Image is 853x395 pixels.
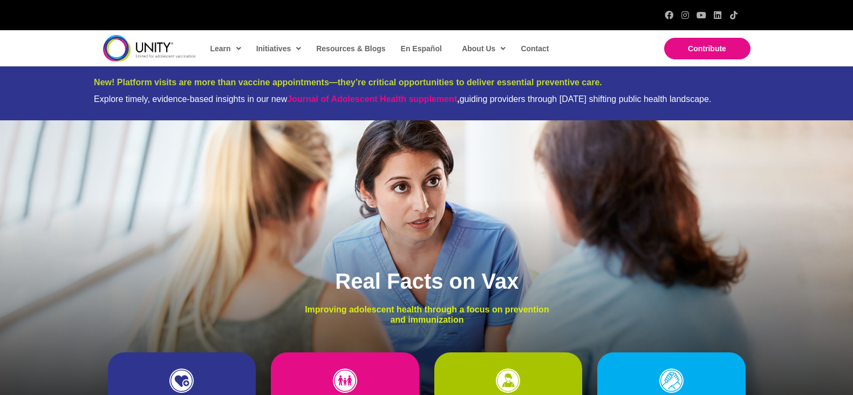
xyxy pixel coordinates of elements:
[256,40,302,57] span: Initiatives
[521,44,549,53] span: Contact
[681,11,690,19] a: Instagram
[729,11,738,19] a: TikTok
[287,94,459,104] strong: ,
[335,269,518,293] span: Real Facts on Vax
[103,35,196,62] img: unity-logo-dark
[297,304,557,325] p: Improving adolescent health through a focus on prevention and immunization
[287,94,457,104] a: Journal of Adolescent Health supplement
[401,44,442,53] span: En Español
[395,36,446,61] a: En Español
[659,369,684,393] img: icon-support-1
[697,11,706,19] a: YouTube
[688,44,726,53] span: Contribute
[665,11,673,19] a: Facebook
[664,38,750,59] a: Contribute
[515,36,553,61] a: Contact
[311,36,390,61] a: Resources & Blogs
[456,36,510,61] a: About Us
[94,78,602,87] span: New! Platform visits are more than vaccine appointments—they’re critical opportunities to deliver...
[333,369,357,393] img: icon-parents-1
[316,44,385,53] span: Resources & Blogs
[713,11,722,19] a: LinkedIn
[496,369,520,393] img: icon-teens-1
[462,40,506,57] span: About Us
[94,94,759,104] div: Explore timely, evidence-based insights in our new guiding providers through [DATE] shifting publ...
[169,369,194,393] img: icon-HCP-1
[210,40,241,57] span: Learn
